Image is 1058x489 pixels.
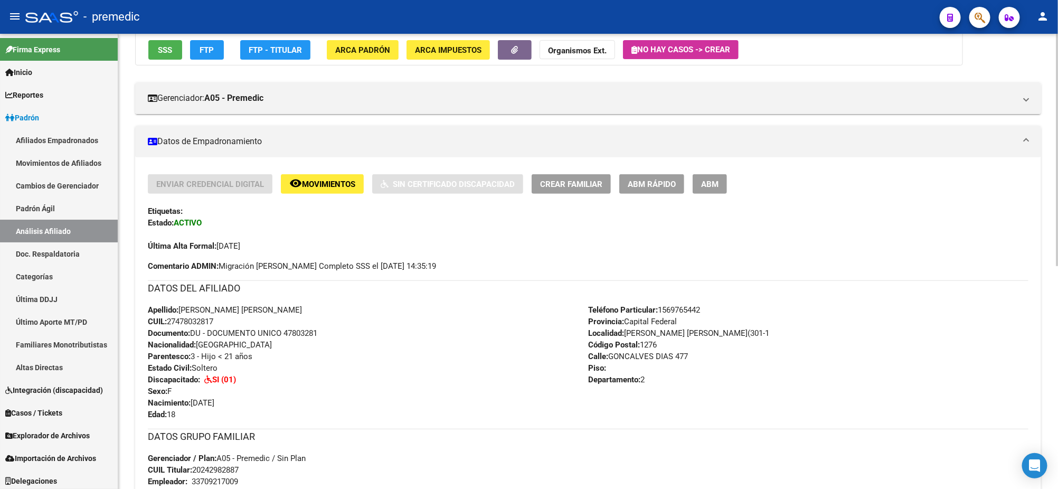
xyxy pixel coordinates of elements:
span: [PERSON_NAME] [PERSON_NAME](301-1 [588,328,769,338]
strong: Estado: [148,218,174,228]
strong: ACTIVO [174,218,202,228]
strong: Gerenciador / Plan: [148,454,216,463]
span: [DATE] [148,398,214,408]
button: Organismos Ext. [540,40,615,60]
strong: CUIL: [148,317,167,326]
span: Inicio [5,67,32,78]
span: Padrón [5,112,39,124]
strong: Última Alta Formal: [148,241,216,251]
button: FTP - Titular [240,40,310,60]
span: [DATE] [148,241,240,251]
strong: Organismos Ext. [548,46,607,55]
strong: Sexo: [148,387,167,396]
button: ARCA Impuestos [407,40,490,60]
button: Movimientos [281,174,364,194]
strong: Departamento: [588,375,640,384]
span: Movimientos [302,180,355,189]
strong: A05 - Premedic [204,92,263,104]
mat-panel-title: Gerenciador: [148,92,1016,104]
h3: DATOS GRUPO FAMILIAR [148,429,1028,444]
strong: CUIL Titular: [148,465,192,475]
span: Reportes [5,89,43,101]
span: 2 [588,375,645,384]
strong: Empleador: [148,477,187,486]
span: F [148,387,172,396]
strong: Apellido: [148,305,178,315]
strong: Parentesco: [148,352,191,361]
span: No hay casos -> Crear [631,45,730,54]
button: ABM [693,174,727,194]
div: 33709217009 [192,476,238,487]
strong: Código Postal: [588,340,640,350]
span: [PERSON_NAME] [PERSON_NAME] [148,305,302,315]
span: Enviar Credencial Digital [156,180,264,189]
span: FTP [200,45,214,55]
mat-panel-title: Datos de Empadronamiento [148,136,1016,147]
button: SSS [148,40,182,60]
div: Open Intercom Messenger [1022,453,1047,478]
span: 1276 [588,340,657,350]
span: Capital Federal [588,317,677,326]
strong: Estado Civil: [148,363,192,373]
button: Crear Familiar [532,174,611,194]
span: GONCALVES DIAS 477 [588,352,688,361]
strong: Nacionalidad: [148,340,196,350]
button: FTP [190,40,224,60]
span: Delegaciones [5,475,57,487]
span: Migración [PERSON_NAME] Completo SSS el [DATE] 14:35:19 [148,260,436,272]
span: Integración (discapacidad) [5,384,103,396]
strong: Edad: [148,410,167,419]
strong: Piso: [588,363,606,373]
mat-expansion-panel-header: Datos de Empadronamiento [135,126,1041,157]
span: ABM Rápido [628,180,676,189]
strong: Nacimiento: [148,398,191,408]
mat-icon: remove_red_eye [289,177,302,190]
span: 3 - Hijo < 21 años [148,352,252,361]
strong: Localidad: [588,328,624,338]
strong: SI (01) [212,375,236,384]
strong: Discapacitado: [148,375,200,384]
span: FTP - Titular [249,45,302,55]
span: 18 [148,410,175,419]
strong: Documento: [148,328,190,338]
span: Firma Express [5,44,60,55]
span: - premedic [83,5,140,29]
button: ARCA Padrón [327,40,399,60]
button: Sin Certificado Discapacidad [372,174,523,194]
span: Soltero [148,363,218,373]
span: 20242982887 [148,465,239,475]
mat-icon: person [1037,10,1050,23]
span: Explorador de Archivos [5,430,90,441]
span: ARCA Padrón [335,45,390,55]
mat-icon: menu [8,10,21,23]
strong: Teléfono Particular: [588,305,658,315]
span: DU - DOCUMENTO UNICO 47803281 [148,328,317,338]
span: [GEOGRAPHIC_DATA] [148,340,272,350]
strong: Calle: [588,352,608,361]
strong: Comentario ADMIN: [148,261,219,271]
mat-expansion-panel-header: Gerenciador:A05 - Premedic [135,82,1041,114]
span: ABM [701,180,719,189]
span: Importación de Archivos [5,453,96,464]
button: Enviar Credencial Digital [148,174,272,194]
strong: Provincia: [588,317,624,326]
span: 1569765442 [588,305,700,315]
span: Crear Familiar [540,180,602,189]
button: No hay casos -> Crear [623,40,739,59]
span: A05 - Premedic / Sin Plan [148,454,306,463]
strong: Etiquetas: [148,206,183,216]
span: 27478032817 [148,317,213,326]
span: Sin Certificado Discapacidad [393,180,515,189]
span: SSS [158,45,173,55]
h3: DATOS DEL AFILIADO [148,281,1028,296]
span: Casos / Tickets [5,407,62,419]
span: ARCA Impuestos [415,45,481,55]
button: ABM Rápido [619,174,684,194]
